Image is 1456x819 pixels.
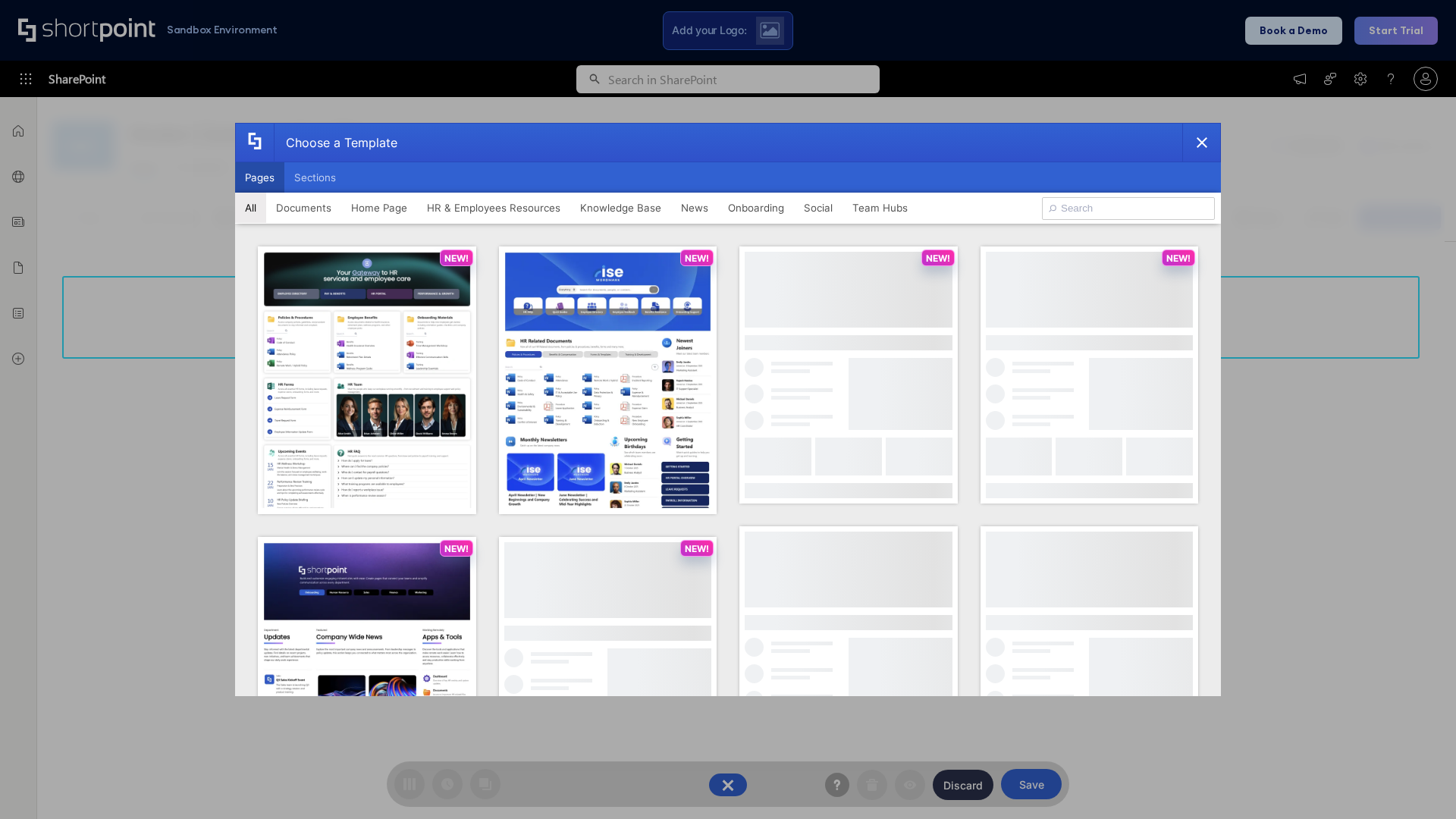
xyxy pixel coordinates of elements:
[235,162,284,193] button: Pages
[843,193,918,223] button: Team Hubs
[235,193,266,223] button: All
[284,162,346,193] button: Sections
[926,253,950,264] p: NEW!
[235,123,1221,696] div: template selector
[417,193,570,223] button: HR & Employees Resources
[1380,746,1456,819] iframe: Chat Widget
[1042,197,1215,220] input: Search
[718,193,794,223] button: Onboarding
[444,543,469,554] p: NEW!
[274,124,397,162] div: Choose a Template
[570,193,671,223] button: Knowledge Base
[794,193,843,223] button: Social
[444,253,469,264] p: NEW!
[685,253,709,264] p: NEW!
[1166,253,1191,264] p: NEW!
[685,543,709,554] p: NEW!
[266,193,341,223] button: Documents
[671,193,718,223] button: News
[341,193,417,223] button: Home Page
